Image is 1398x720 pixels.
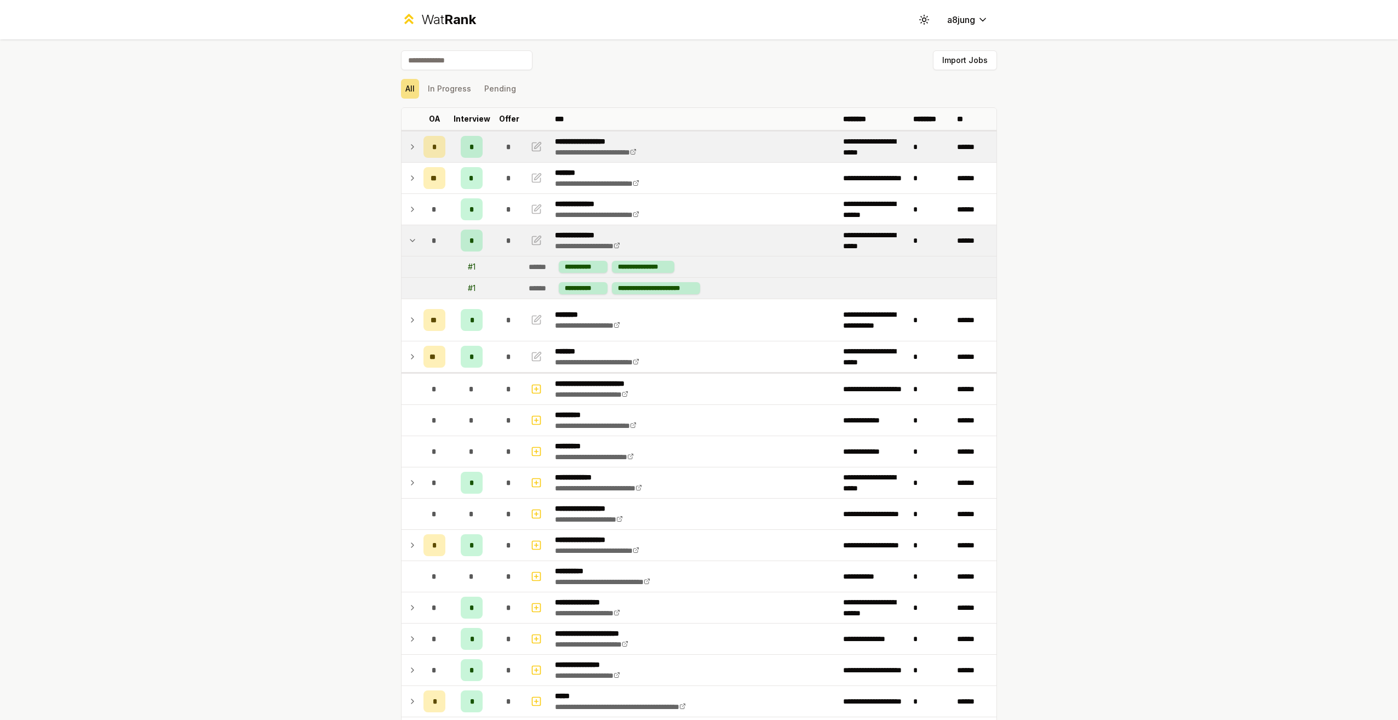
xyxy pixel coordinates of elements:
p: Offer [499,113,519,124]
span: a8jung [947,13,975,26]
div: # 1 [468,261,475,272]
div: # 1 [468,283,475,294]
button: a8jung [938,10,997,30]
button: In Progress [423,79,475,99]
span: Rank [444,12,476,27]
a: WatRank [401,11,476,28]
button: Import Jobs [933,50,997,70]
p: Interview [454,113,490,124]
button: Pending [480,79,520,99]
p: OA [429,113,440,124]
button: All [401,79,419,99]
div: Wat [421,11,476,28]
